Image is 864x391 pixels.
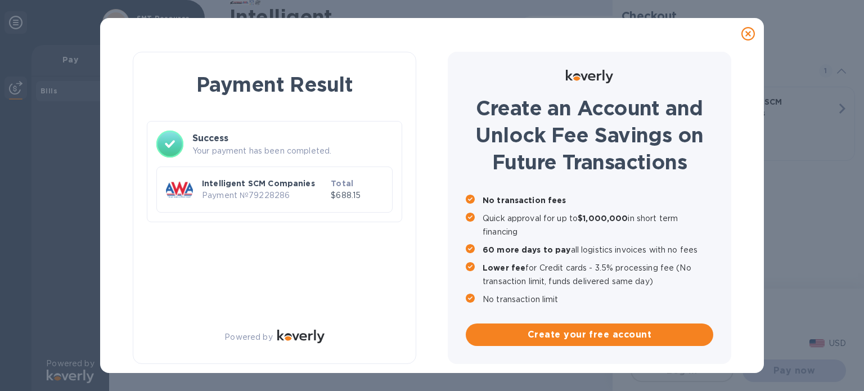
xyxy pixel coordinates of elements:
[202,190,326,201] p: Payment № 79228286
[192,145,393,157] p: Your payment has been completed.
[483,263,525,272] b: Lower fee
[483,261,713,288] p: for Credit cards - 3.5% processing fee (No transaction limit, funds delivered same day)
[483,196,566,205] b: No transaction fees
[192,132,393,145] h3: Success
[277,330,325,343] img: Logo
[475,328,704,341] span: Create your free account
[151,70,398,98] h1: Payment Result
[466,323,713,346] button: Create your free account
[578,214,628,223] b: $1,000,000
[202,178,326,189] p: Intelligent SCM Companies
[483,245,571,254] b: 60 more days to pay
[331,179,353,188] b: Total
[466,95,713,176] h1: Create an Account and Unlock Fee Savings on Future Transactions
[566,70,613,83] img: Logo
[483,293,713,306] p: No transaction limit
[483,243,713,257] p: all logistics invoices with no fees
[331,190,383,201] p: $688.15
[483,212,713,239] p: Quick approval for up to in short term financing
[224,331,272,343] p: Powered by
